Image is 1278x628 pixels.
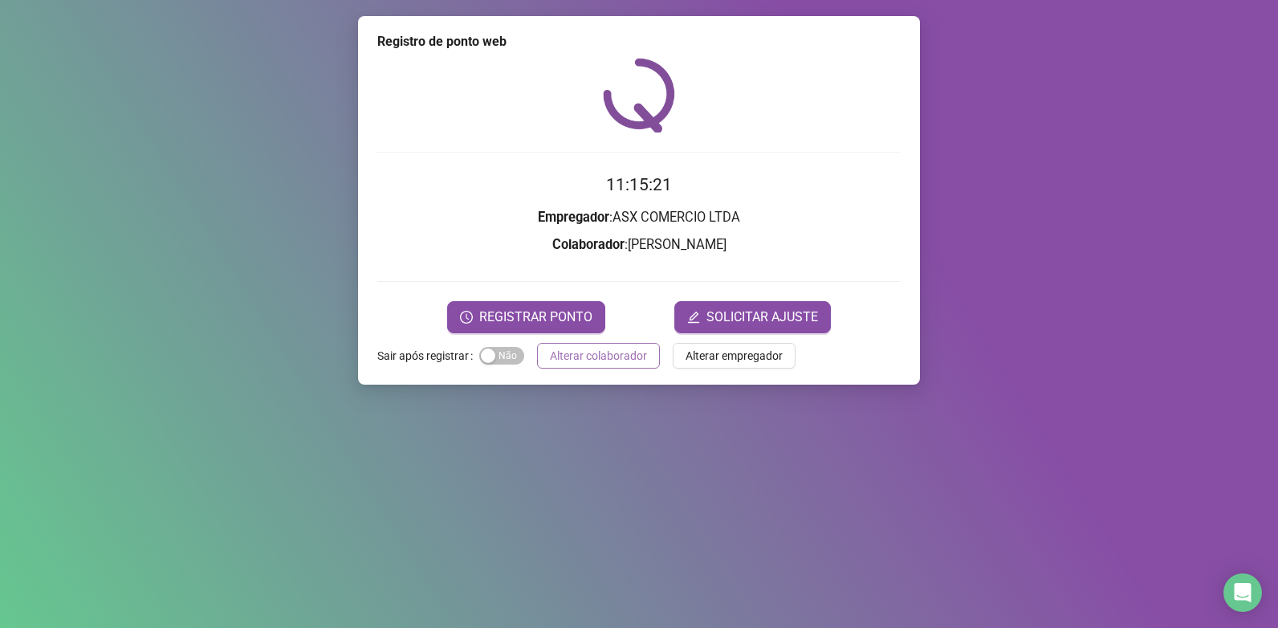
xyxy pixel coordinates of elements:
button: Alterar colaborador [537,343,660,369]
span: Alterar colaborador [550,347,647,365]
span: edit [687,311,700,324]
h3: : ASX COMERCIO LTDA [377,207,901,228]
button: editSOLICITAR AJUSTE [674,301,831,333]
div: Open Intercom Messenger [1223,573,1262,612]
img: QRPoint [603,58,675,133]
button: Alterar empregador [673,343,796,369]
button: REGISTRAR PONTO [447,301,605,333]
span: Alterar empregador [686,347,783,365]
span: REGISTRAR PONTO [479,308,592,327]
div: Registro de ponto web [377,32,901,51]
h3: : [PERSON_NAME] [377,234,901,255]
span: clock-circle [460,311,473,324]
span: SOLICITAR AJUSTE [706,308,818,327]
strong: Colaborador [552,237,625,252]
strong: Empregador [538,210,609,225]
time: 11:15:21 [606,175,672,194]
label: Sair após registrar [377,343,479,369]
